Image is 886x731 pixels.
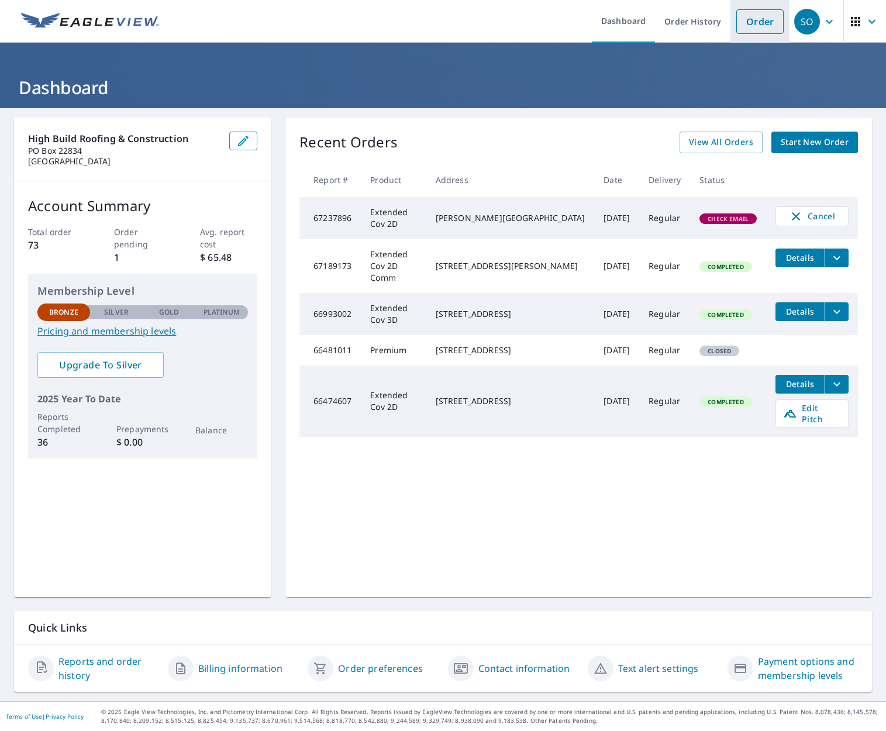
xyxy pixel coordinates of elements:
a: Order preferences [338,661,423,675]
p: Reports Completed [37,411,90,435]
p: Prepayments [116,423,169,435]
p: Gold [159,307,179,318]
td: 67237896 [299,197,361,239]
th: Product [361,163,426,197]
span: Details [782,306,818,317]
td: Extended Cov 2D [361,197,426,239]
p: [GEOGRAPHIC_DATA] [28,156,220,167]
span: Check Email [701,215,756,223]
p: Recent Orders [299,132,398,153]
p: 1 [114,250,171,264]
span: Details [782,378,818,389]
a: Edit Pitch [775,399,849,427]
td: Premium [361,335,426,365]
span: Upgrade To Silver [47,358,154,371]
a: Privacy Policy [46,712,84,720]
span: Closed [701,347,738,355]
p: © 2025 Eagle View Technologies, Inc. and Pictometry International Corp. All Rights Reserved. Repo... [101,708,880,725]
button: filesDropdownBtn-66993002 [825,302,849,321]
span: Start New Order [781,135,849,150]
td: 66993002 [299,293,361,335]
div: [STREET_ADDRESS] [436,395,585,407]
button: detailsBtn-67189173 [775,249,825,267]
a: Text alert settings [618,661,699,675]
button: detailsBtn-66474607 [775,375,825,394]
td: [DATE] [594,293,639,335]
span: Completed [701,311,750,319]
button: filesDropdownBtn-66474607 [825,375,849,394]
p: Bronze [49,307,78,318]
p: $ 0.00 [116,435,169,449]
div: [STREET_ADDRESS] [436,344,585,356]
td: [DATE] [594,365,639,437]
td: Extended Cov 2D [361,365,426,437]
p: Quick Links [28,620,858,635]
th: Report # [299,163,361,197]
a: Contact information [478,661,570,675]
p: Platinum [204,307,240,318]
span: Completed [701,398,750,406]
th: Delivery [639,163,690,197]
button: filesDropdownBtn-67189173 [825,249,849,267]
a: View All Orders [680,132,763,153]
a: Reports and order history [58,654,158,682]
a: Terms of Use [6,712,42,720]
div: SO [794,9,820,35]
p: 36 [37,435,90,449]
td: Regular [639,335,690,365]
button: detailsBtn-66993002 [775,302,825,321]
td: 67189173 [299,239,361,293]
a: Pricing and membership levels [37,324,248,338]
td: [DATE] [594,239,639,293]
td: Regular [639,197,690,239]
td: Regular [639,365,690,437]
td: [DATE] [594,197,639,239]
a: Billing information [198,661,282,675]
td: [DATE] [594,335,639,365]
p: 73 [28,238,85,252]
a: Order [736,9,784,34]
p: PO Box 22834 [28,146,220,156]
span: View All Orders [689,135,753,150]
th: Date [594,163,639,197]
td: Regular [639,293,690,335]
h1: Dashboard [14,75,872,99]
img: EV Logo [21,13,159,30]
p: Avg. report cost [200,226,257,250]
p: High Build Roofing & Construction [28,132,220,146]
span: Details [782,252,818,263]
p: $ 65.48 [200,250,257,264]
a: Payment options and membership levels [758,654,858,682]
td: 66474607 [299,365,361,437]
p: Silver [104,307,129,318]
a: Upgrade To Silver [37,352,164,378]
span: Completed [701,263,750,271]
button: Cancel [775,206,849,226]
span: Edit Pitch [783,402,841,425]
p: Account Summary [28,195,257,216]
td: Extended Cov 3D [361,293,426,335]
div: [STREET_ADDRESS] [436,308,585,320]
div: [PERSON_NAME][GEOGRAPHIC_DATA] [436,212,585,224]
td: 66481011 [299,335,361,365]
td: Regular [639,239,690,293]
th: Status [690,163,766,197]
p: Total order [28,226,85,238]
p: Balance [195,424,248,436]
p: | [6,713,84,720]
span: Cancel [788,209,836,223]
div: [STREET_ADDRESS][PERSON_NAME] [436,260,585,272]
th: Address [426,163,595,197]
p: 2025 Year To Date [37,392,248,406]
p: Membership Level [37,283,248,299]
a: Start New Order [771,132,858,153]
td: Extended Cov 2D Comm [361,239,426,293]
p: Order pending [114,226,171,250]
